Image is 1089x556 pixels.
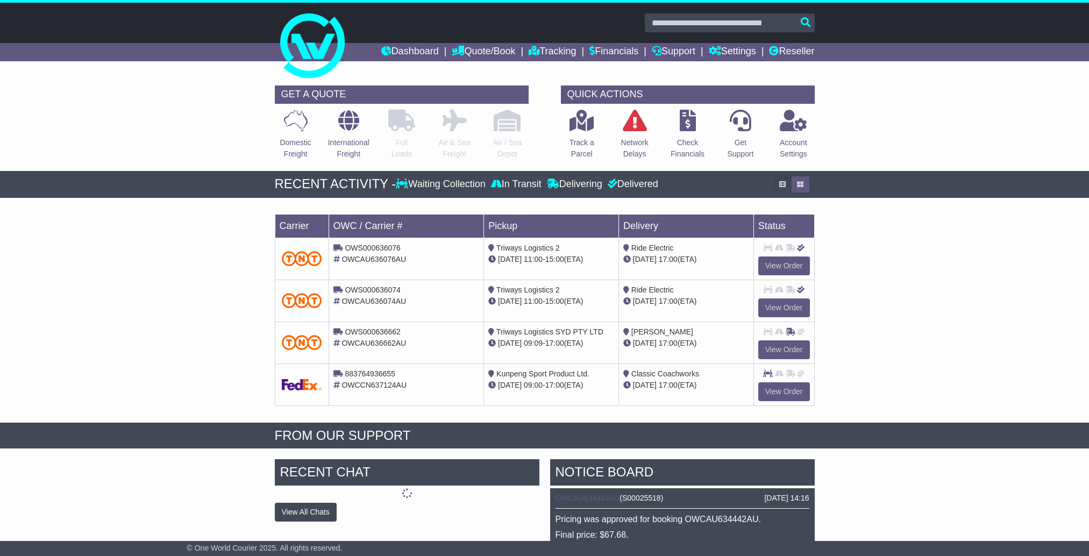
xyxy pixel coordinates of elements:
p: Network Delays [621,137,648,160]
td: OWC / Carrier # [329,214,484,238]
div: NOTICE BOARD [550,459,815,488]
span: Kunpeng Sport Product Ltd. [496,369,589,378]
div: ( ) [556,494,809,503]
a: AccountSettings [779,109,808,166]
div: Delivering [544,179,605,190]
span: Ride Electric [631,286,674,294]
span: OWS000636662 [345,327,401,336]
span: Triways Logistics 2 [496,244,560,252]
span: S00025518 [622,494,661,502]
span: [DATE] [633,339,657,347]
td: Status [753,214,814,238]
td: Delivery [618,214,753,238]
a: Tracking [529,43,576,61]
p: Air / Sea Depot [493,137,522,160]
div: RECENT ACTIVITY - [275,176,396,192]
a: NetworkDelays [620,109,649,166]
a: Financials [589,43,638,61]
span: 09:09 [524,339,543,347]
p: Final price: $67.68. [556,530,809,540]
span: 883764936655 [345,369,395,378]
div: In Transit [488,179,544,190]
span: [DATE] [498,381,522,389]
span: [DATE] [633,381,657,389]
span: 09:00 [524,381,543,389]
a: Track aParcel [569,109,595,166]
img: TNT_Domestic.png [282,335,322,350]
p: Pricing was approved for booking OWCAU634442AU. [556,514,809,524]
div: (ETA) [623,380,749,391]
div: - (ETA) [488,296,614,307]
div: - (ETA) [488,338,614,349]
span: OWCAU636662AU [341,339,406,347]
span: 17:00 [659,297,678,305]
span: 17:00 [659,255,678,263]
p: Air & Sea Freight [439,137,471,160]
p: International Freight [328,137,369,160]
a: DomesticFreight [279,109,311,166]
span: [DATE] [633,255,657,263]
a: View Order [758,256,810,275]
td: Pickup [484,214,619,238]
p: Full Loads [388,137,415,160]
a: Support [652,43,695,61]
a: View Order [758,382,810,401]
div: Waiting Collection [396,179,488,190]
span: OWCAU636076AU [341,255,406,263]
td: Carrier [275,214,329,238]
span: Classic Coachworks [631,369,699,378]
span: [DATE] [498,297,522,305]
span: [DATE] [498,339,522,347]
div: [DATE] 14:16 [764,494,809,503]
a: Settings [709,43,756,61]
a: Dashboard [381,43,439,61]
div: (ETA) [623,296,749,307]
a: View Order [758,340,810,359]
span: 11:00 [524,255,543,263]
p: Get Support [727,137,753,160]
p: Account Settings [780,137,807,160]
p: Track a Parcel [570,137,594,160]
img: TNT_Domestic.png [282,251,322,266]
a: Quote/Book [452,43,515,61]
a: CheckFinancials [670,109,705,166]
div: - (ETA) [488,254,614,265]
span: Ride Electric [631,244,674,252]
span: [DATE] [633,297,657,305]
span: © One World Courier 2025. All rights reserved. [187,544,343,552]
span: 17:00 [659,381,678,389]
span: [PERSON_NAME] [631,327,693,336]
div: QUICK ACTIONS [561,85,815,104]
span: 17:00 [545,381,564,389]
span: 15:00 [545,255,564,263]
span: 11:00 [524,297,543,305]
a: View Order [758,298,810,317]
span: OWCCN637124AU [341,381,407,389]
p: Domestic Freight [280,137,311,160]
span: [DATE] [498,255,522,263]
span: OWS000636074 [345,286,401,294]
span: 17:00 [545,339,564,347]
span: Triways Logistics 2 [496,286,560,294]
img: GetCarrierServiceDarkLogo [282,379,322,390]
div: GET A QUOTE [275,85,529,104]
div: (ETA) [623,254,749,265]
span: 15:00 [545,297,564,305]
div: (ETA) [623,338,749,349]
div: Delivered [605,179,658,190]
span: OWS000636076 [345,244,401,252]
div: RECENT CHAT [275,459,539,488]
div: FROM OUR SUPPORT [275,428,815,444]
a: GetSupport [727,109,754,166]
a: OWCAU634442AU [556,494,620,502]
div: - (ETA) [488,380,614,391]
span: Triways Logistics SYD PTY LTD [496,327,603,336]
a: Reseller [769,43,814,61]
button: View All Chats [275,503,337,522]
span: OWCAU636074AU [341,297,406,305]
img: TNT_Domestic.png [282,293,322,308]
span: 17:00 [659,339,678,347]
p: Check Financials [671,137,704,160]
a: InternationalFreight [328,109,370,166]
